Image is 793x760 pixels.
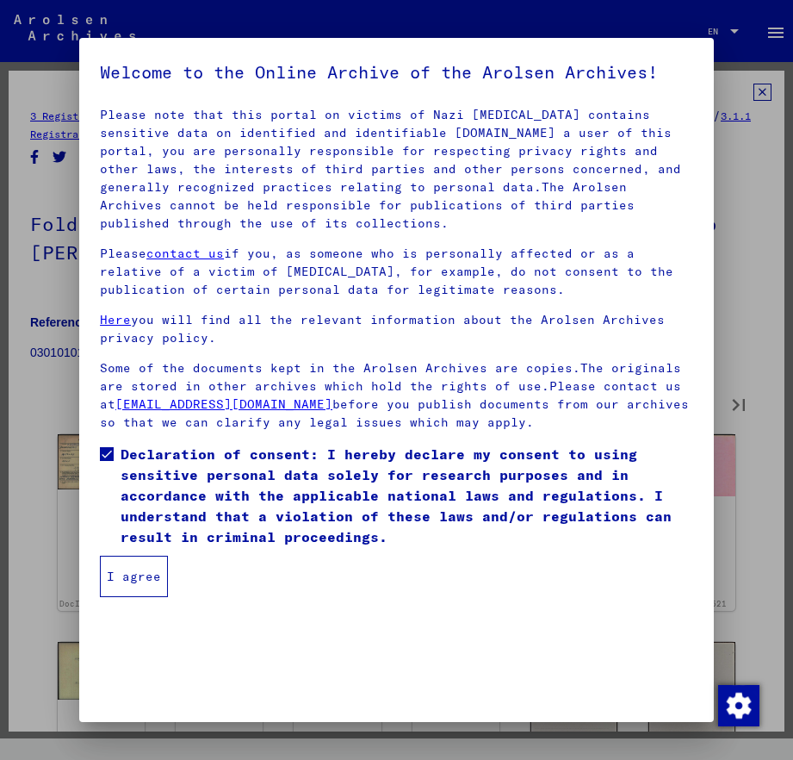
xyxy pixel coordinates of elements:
h5: Welcome to the Online Archive of the Arolsen Archives! [100,59,693,86]
button: I agree [100,556,168,597]
span: Declaration of consent: I hereby declare my consent to using sensitive personal data solely for r... [121,444,693,547]
p: Some of the documents kept in the Arolsen Archives are copies.The originals are stored in other a... [100,359,693,432]
a: contact us [146,246,224,261]
div: Change consent [717,684,759,726]
p: Please if you, as someone who is personally affected or as a relative of a victim of [MEDICAL_DAT... [100,245,693,299]
a: [EMAIL_ADDRESS][DOMAIN_NAME] [115,396,332,412]
a: Here [100,312,131,327]
p: you will find all the relevant information about the Arolsen Archives privacy policy. [100,311,693,347]
img: Change consent [718,685,759,726]
p: Please note that this portal on victims of Nazi [MEDICAL_DATA] contains sensitive data on identif... [100,106,693,233]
